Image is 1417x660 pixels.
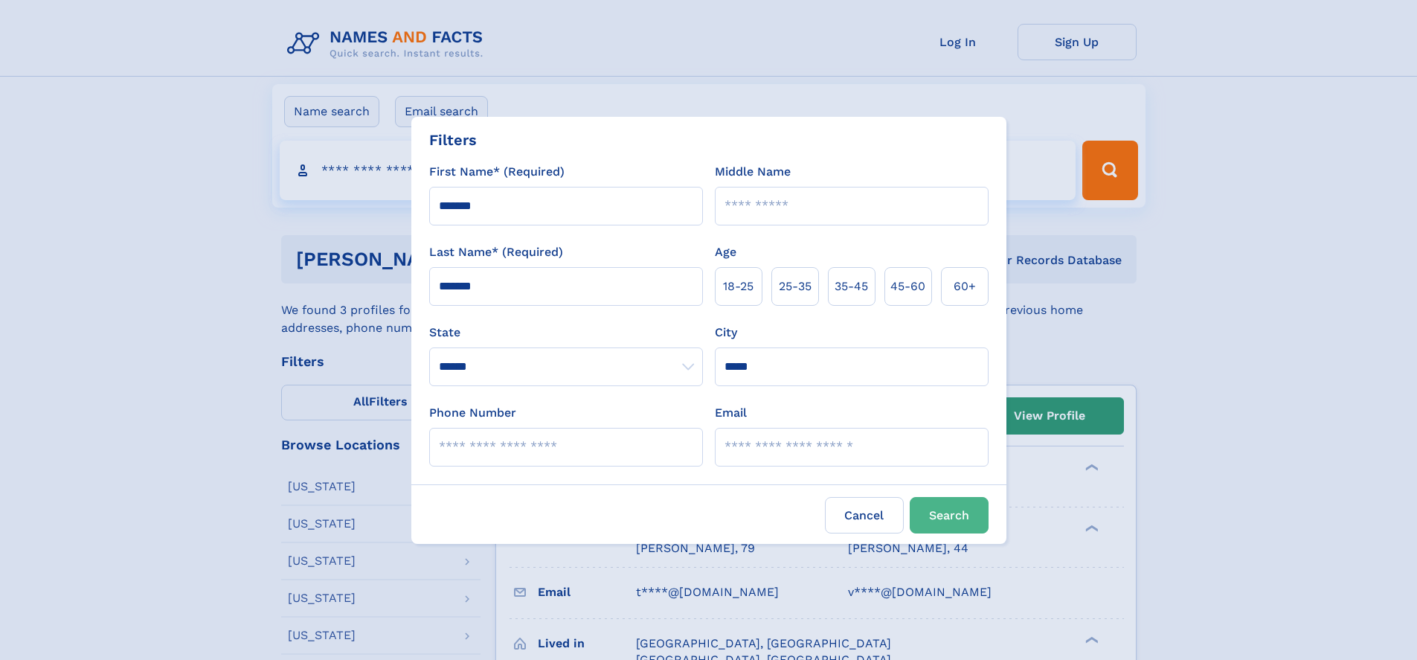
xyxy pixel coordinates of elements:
label: Email [715,404,747,422]
label: State [429,324,703,342]
label: First Name* (Required) [429,163,565,181]
span: 35‑45 [835,278,868,295]
span: 18‑25 [723,278,754,295]
span: 45‑60 [890,278,925,295]
label: Middle Name [715,163,791,181]
span: 25‑35 [779,278,812,295]
label: City [715,324,737,342]
button: Search [910,497,989,534]
label: Age [715,243,736,261]
label: Phone Number [429,404,516,422]
label: Last Name* (Required) [429,243,563,261]
span: 60+ [954,278,976,295]
div: Filters [429,129,477,151]
label: Cancel [825,497,904,534]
